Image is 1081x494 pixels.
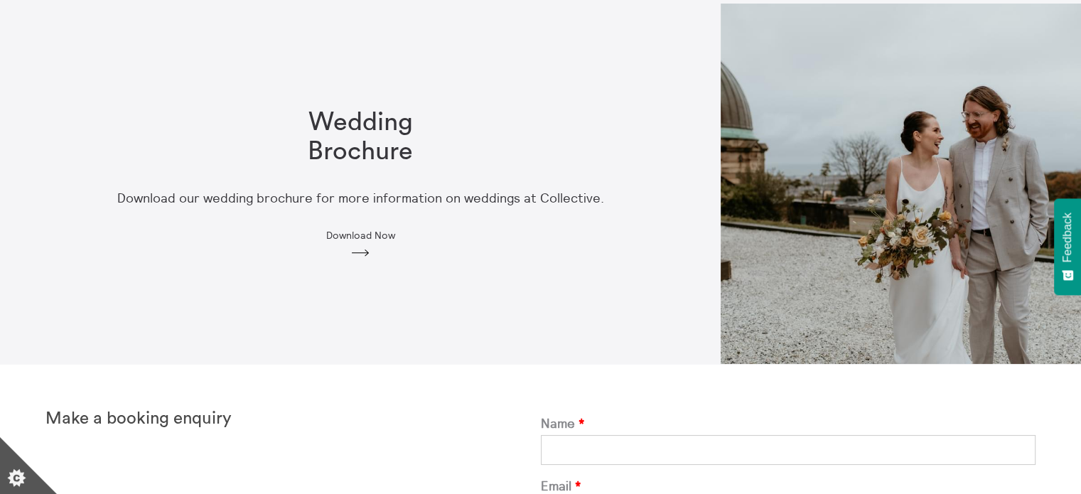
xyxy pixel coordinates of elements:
label: Email [541,479,1036,494]
label: Name [541,417,1036,431]
button: Feedback - Show survey [1054,198,1081,295]
span: Download Now [326,230,395,241]
span: Feedback [1061,213,1074,262]
strong: Make a booking enquiry [45,410,232,427]
p: Download our wedding brochure for more information on weddings at Collective. [117,191,604,206]
img: Modern art shoot Claire Fleck 10 [721,4,1081,364]
h1: Wedding Brochure [269,108,451,167]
